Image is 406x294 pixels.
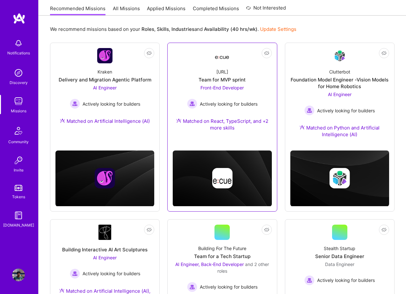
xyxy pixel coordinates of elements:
img: Community [11,123,26,138]
div: [URL] [216,68,228,75]
span: AI Engineer [93,85,117,90]
a: Company LogoClutterbotFoundation Model Engineer -Vision Models for Home RoboticsAI Engineer Activ... [290,48,389,145]
span: Actively looking for builders [200,101,257,107]
div: Building For The Future [198,245,246,252]
img: logo [13,13,25,24]
div: Community [8,138,29,145]
a: Update Settings [260,26,296,32]
div: Kraken [98,68,112,75]
a: Applied Missions [147,5,185,16]
div: [DOMAIN_NAME] [3,222,34,228]
a: Recommended Missions [50,5,105,16]
img: cover [290,150,389,206]
div: Invite [14,167,24,173]
div: Clutterbot [329,68,350,75]
img: Actively looking for builders [187,99,197,109]
i: icon EyeClosed [147,51,152,56]
b: Availability (40 hrs/wk) [204,26,257,32]
img: tokens [15,185,22,191]
a: All Missions [113,5,140,16]
div: Team for a Tech Startup [194,253,250,260]
span: AI Engineer [93,255,117,260]
img: Company Logo [332,48,347,63]
div: Tokens [12,193,25,200]
div: Delivery and Migration Agentic Platform [59,76,151,83]
i: icon EyeClosed [381,227,387,232]
img: Actively looking for builders [304,105,315,115]
div: Team for MVP sprint [199,76,246,83]
div: Matched on React, TypeScript, and +2 more skills [173,118,272,131]
div: Foundation Model Engineer -Vision Models for Home Robotics [290,76,389,90]
span: Actively looking for builders [317,277,375,283]
div: Stealth Startup [324,245,355,252]
img: Company Logo [97,48,112,63]
img: Company Logo [98,225,111,240]
div: Notifications [7,50,30,56]
img: User Avatar [12,269,25,281]
i: icon EyeClosed [147,227,152,232]
img: Company logo [212,168,232,188]
img: Ateam Purple Icon [60,118,65,123]
span: Actively looking for builders [317,107,375,114]
b: Industries [171,26,194,32]
img: Actively looking for builders [70,99,80,109]
img: Ateam Purple Icon [300,125,305,130]
img: Ateam Purple Icon [176,118,181,123]
span: Data Engineer [325,262,354,267]
img: Company logo [95,168,115,188]
div: Matched on Python and Artificial Intelligence (AI) [290,124,389,138]
div: Senior Data Engineer [315,253,364,260]
img: discovery [12,66,25,79]
i: icon EyeClosed [264,51,269,56]
div: Matched on Artificial Intelligence (AI) [60,118,150,124]
img: teamwork [12,95,25,108]
a: Completed Missions [193,5,239,16]
a: User Avatar [11,269,26,281]
span: Actively looking for builders [83,101,140,107]
img: cover [173,150,272,206]
img: cover [55,150,154,206]
i: icon EyeClosed [381,51,387,56]
b: Skills [157,26,169,32]
div: Discovery [10,79,28,86]
a: Company Logo[URL]Team for MVP sprintFront-End Developer Actively looking for buildersActively loo... [173,48,272,139]
div: Building Interactive AI Art Sculptures [62,246,148,253]
img: Company Logo [214,50,230,61]
span: and 2 other roles [217,262,269,274]
b: Roles [141,26,154,32]
span: AI Engineer [328,92,352,97]
div: Missions [11,108,26,114]
img: bell [12,37,25,50]
img: guide book [12,209,25,222]
span: Actively looking for builders [83,270,140,277]
img: Company logo [330,168,350,188]
img: Ateam Purple Icon [59,288,64,293]
i: icon EyeClosed [264,227,269,232]
span: Actively looking for builders [200,283,257,290]
span: Front-End Developer [200,85,244,90]
a: Company LogoKrakenDelivery and Migration Agentic PlatformAI Engineer Actively looking for builder... [55,48,154,132]
img: Invite [12,154,25,167]
a: Not Interested [246,4,286,16]
img: Actively looking for builders [70,269,80,279]
img: Actively looking for builders [187,282,197,292]
img: Actively looking for builders [304,275,315,285]
p: We recommend missions based on your , , and . [50,26,296,32]
span: AI Engineer, Back-End Developer [175,262,244,267]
